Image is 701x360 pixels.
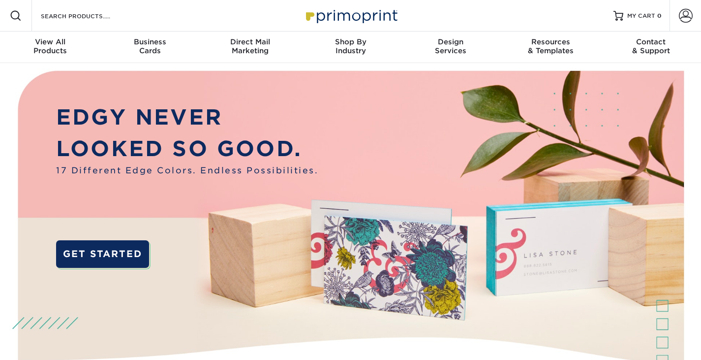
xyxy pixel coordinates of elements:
[100,37,201,46] span: Business
[601,37,701,55] div: & Support
[400,32,501,63] a: DesignServices
[301,37,401,46] span: Shop By
[56,133,318,164] p: LOOKED SO GOOD.
[40,10,136,22] input: SEARCH PRODUCTS.....
[301,37,401,55] div: Industry
[400,37,501,55] div: Services
[601,37,701,46] span: Contact
[100,37,201,55] div: Cards
[601,32,701,63] a: Contact& Support
[56,164,318,177] span: 17 Different Edge Colors. Endless Possibilities.
[302,5,400,26] img: Primoprint
[657,12,662,19] span: 0
[100,32,201,63] a: BusinessCards
[56,240,149,268] a: GET STARTED
[400,37,501,46] span: Design
[301,32,401,63] a: Shop ByIndustry
[200,37,301,46] span: Direct Mail
[501,37,601,46] span: Resources
[627,12,655,20] span: MY CART
[501,32,601,63] a: Resources& Templates
[501,37,601,55] div: & Templates
[200,37,301,55] div: Marketing
[200,32,301,63] a: Direct MailMarketing
[56,101,318,133] p: EDGY NEVER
